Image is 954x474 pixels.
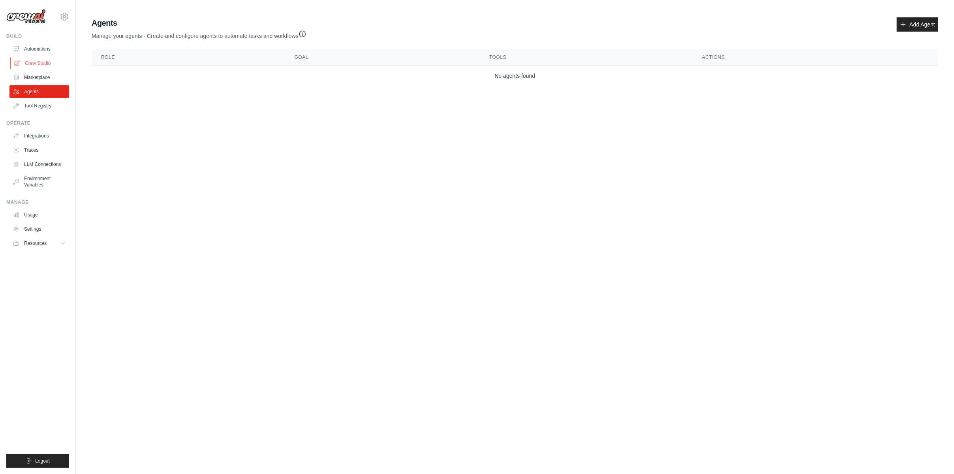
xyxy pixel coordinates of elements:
[9,130,69,142] a: Integrations
[897,17,938,32] a: Add Agent
[24,240,47,246] span: Resources
[285,49,480,66] th: Goal
[9,209,69,221] a: Usage
[6,199,69,205] div: Manage
[92,17,306,28] h2: Agents
[92,28,306,40] p: Manage your agents - Create and configure agents to automate tasks and workflows
[92,66,938,87] td: No agents found
[10,57,70,70] a: Crew Studio
[6,120,69,126] div: Operate
[6,454,69,468] button: Logout
[9,158,69,171] a: LLM Connections
[6,33,69,39] div: Build
[9,144,69,156] a: Traces
[92,49,285,66] th: Role
[9,85,69,98] a: Agents
[9,237,69,250] button: Resources
[35,458,50,464] span: Logout
[693,49,938,66] th: Actions
[6,9,46,24] img: Logo
[9,223,69,235] a: Settings
[9,100,69,112] a: Tool Registry
[9,172,69,191] a: Environment Variables
[480,49,693,66] th: Tools
[9,43,69,55] a: Automations
[9,71,69,84] a: Marketplace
